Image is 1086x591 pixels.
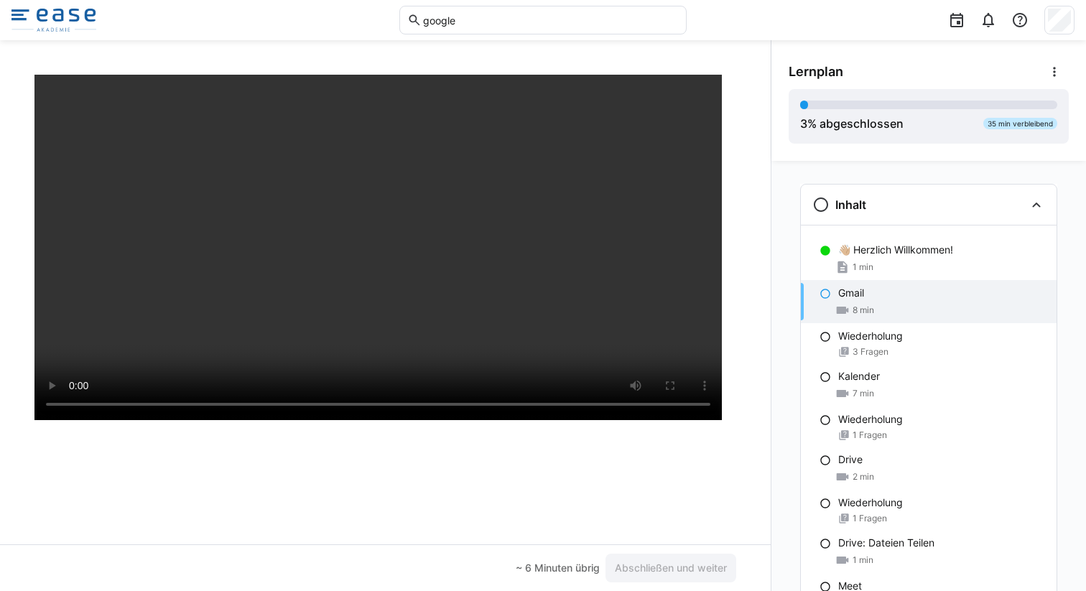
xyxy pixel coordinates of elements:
div: % abgeschlossen [800,115,904,132]
p: Wiederholung [838,412,903,427]
span: 1 min [853,554,873,566]
span: 3 [800,116,807,131]
div: 35 min verbleibend [983,118,1057,129]
span: Lernplan [789,64,843,80]
span: 8 min [853,304,874,316]
span: Abschließen und weiter [613,561,729,575]
p: Wiederholung [838,495,903,510]
p: Drive [838,452,863,467]
span: 1 Fragen [853,513,887,524]
p: Wiederholung [838,329,903,343]
h3: Inhalt [835,197,866,212]
span: 1 Fragen [853,429,887,441]
p: Drive: Dateien Teilen [838,536,934,550]
p: Gmail [838,286,864,300]
p: Kalender [838,369,880,383]
p: 👋🏼 Herzlich Willkommen! [838,243,953,257]
button: Abschließen und weiter [605,554,736,582]
div: ~ 6 Minuten übrig [516,561,600,575]
input: Skills und Lernpfade durchsuchen… [422,14,679,27]
span: 2 min [853,471,874,483]
span: 1 min [853,261,873,273]
span: 3 Fragen [853,346,888,358]
span: 7 min [853,388,874,399]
